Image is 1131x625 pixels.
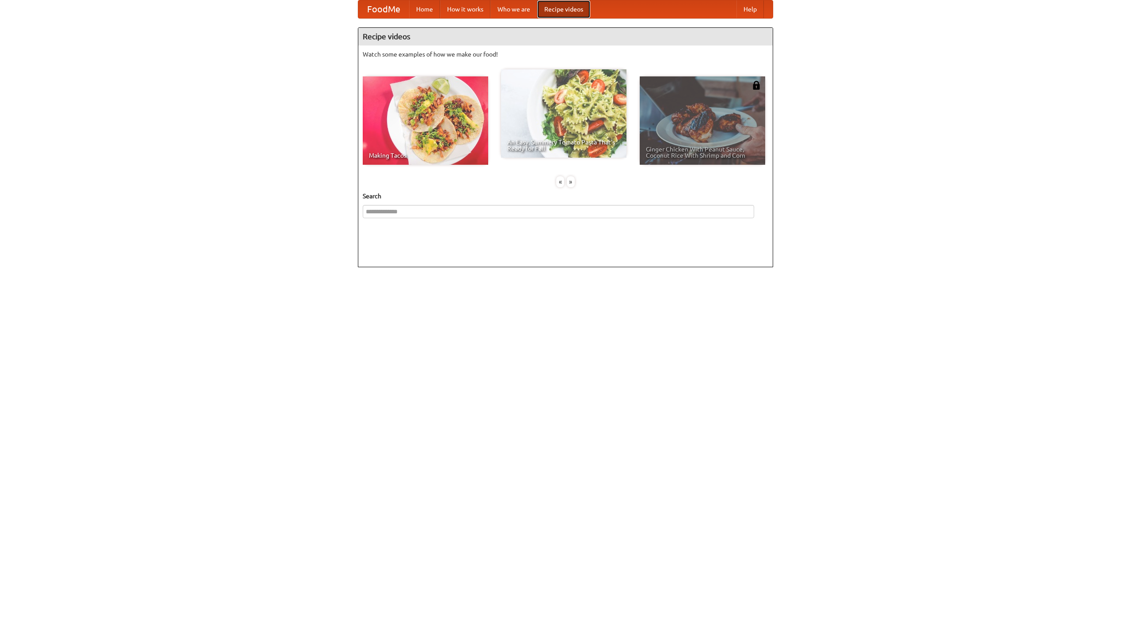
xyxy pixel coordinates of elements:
p: Watch some examples of how we make our food! [363,50,768,59]
a: Home [409,0,440,18]
a: An Easy, Summery Tomato Pasta That's Ready for Fall [501,69,626,158]
img: 483408.png [752,81,761,90]
a: Recipe videos [537,0,590,18]
div: » [567,176,575,187]
a: FoodMe [358,0,409,18]
span: Making Tacos [369,152,482,159]
h5: Search [363,192,768,201]
a: Making Tacos [363,76,488,165]
h4: Recipe videos [358,28,773,45]
a: Help [736,0,764,18]
a: How it works [440,0,490,18]
span: An Easy, Summery Tomato Pasta That's Ready for Fall [507,139,620,152]
a: Who we are [490,0,537,18]
div: « [556,176,564,187]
